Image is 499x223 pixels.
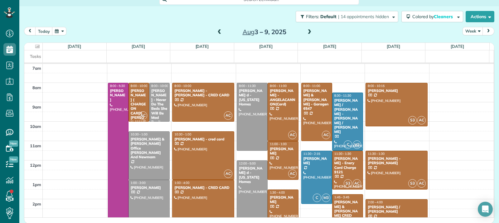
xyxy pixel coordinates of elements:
[334,156,361,175] div: [PERSON_NAME] - Enery Card Charge 9121
[344,179,352,188] span: S3
[334,98,361,134] div: [PERSON_NAME] / [PERSON_NAME] - [PERSON_NAME] / [PERSON_NAME]
[451,44,464,49] a: [DATE]
[174,185,232,190] div: [PERSON_NAME] - CRED CARD
[130,137,168,160] div: [PERSON_NAME] & [PERSON_NAME] Office [PERSON_NAME] And Newmam
[174,181,189,185] span: 1:00 - 4:00
[24,27,36,35] button: prev
[417,179,426,188] span: AC
[239,84,256,88] span: 8:00 - 11:30
[130,185,168,190] div: [PERSON_NAME]
[368,84,385,88] span: 8:00 - 10:15
[296,11,398,22] button: Filters: Default | 14 appointments hidden
[132,44,145,49] a: [DATE]
[225,28,303,35] h2: 3 – 9, 2025
[32,182,41,187] span: 1pm
[9,140,18,147] span: New
[30,143,41,148] span: 11am
[408,116,417,124] span: S3
[196,44,209,49] a: [DATE]
[9,156,18,163] span: New
[151,89,168,143] div: [PERSON_NAME] - Never Do The Beds She Will Be Mad Don't - [PERSON_NAME] required
[110,89,127,102] div: [PERSON_NAME]
[478,202,493,217] div: Open Intercom Messenger
[368,152,385,156] span: 11:30 - 1:30
[269,147,297,156] div: [PERSON_NAME]
[368,200,383,204] span: 2:00 - 4:00
[270,142,287,146] span: 11:00 - 1:00
[269,89,297,107] div: [PERSON_NAME] - ANGELACANNON(Card)
[434,14,454,19] span: Cleaners
[110,84,125,88] span: 8:00 - 5:30
[303,84,320,88] span: 8:00 - 11:00
[417,116,426,124] span: AC
[367,89,426,93] div: [PERSON_NAME]
[243,28,255,36] span: Aug
[313,194,321,202] span: C
[482,27,494,35] button: next
[306,14,319,19] span: Filters:
[174,137,232,141] div: [PERSON_NAME] - cred card
[353,179,361,188] span: AC
[35,27,53,35] button: today
[224,170,232,178] span: AC
[367,156,426,165] div: [PERSON_NAME] - [PERSON_NAME]
[32,66,41,71] span: 7am
[344,140,352,149] span: C
[30,163,41,168] span: 12pm
[130,89,147,129] div: [PERSON_NAME] ( CHARGE ON CARD) [PERSON_NAME]
[174,132,191,136] span: 10:30 - 1:00
[269,195,297,204] div: [PERSON_NAME]
[408,179,417,188] span: S3
[303,89,330,111] div: [PERSON_NAME] & [PERSON_NAME] - Garagen 6547
[334,195,349,199] span: 1:45 - 3:45
[353,140,361,149] span: M3
[466,11,494,22] button: Actions
[239,166,266,184] div: [PERSON_NAME] d - [US_STATE] Homes
[334,200,361,222] div: [PERSON_NAME] & [PERSON_NAME] CRED CARD Pagan
[270,84,287,88] span: 8:00 - 11:00
[30,124,41,129] span: 10am
[32,104,41,109] span: 9am
[334,94,351,98] span: 8:30 - 11:30
[139,111,147,120] span: AC
[293,11,398,22] a: Filters: Default | 14 appointments hidden
[322,131,330,139] span: AC
[239,161,256,165] span: 12:00 - 5:00
[174,89,232,98] div: [PERSON_NAME] -[PERSON_NAME] - CRED CARD
[288,170,297,178] span: AC
[320,14,337,19] span: Default
[334,152,351,156] span: 11:30 - 1:30
[224,111,232,120] span: AC
[401,11,463,22] button: Colored byCleaners
[338,14,389,19] span: | 14 appointments hidden
[32,85,41,90] span: 8am
[30,54,41,59] span: Tasks
[288,131,297,139] span: AC
[412,14,455,19] span: Colored by
[151,84,168,88] span: 8:00 - 10:00
[131,84,148,88] span: 8:00 - 10:00
[367,205,426,214] div: [PERSON_NAME] / [PERSON_NAME]
[68,44,81,49] a: [DATE]
[322,194,330,202] span: M3
[174,84,191,88] span: 8:00 - 10:00
[131,132,148,136] span: 10:30 - 1:00
[303,152,320,156] span: 11:30 - 2:15
[32,201,41,206] span: 2pm
[131,181,146,185] span: 1:00 - 3:00
[259,44,273,49] a: [DATE]
[387,44,400,49] a: [DATE]
[323,44,337,49] a: [DATE]
[303,156,330,165] div: [PERSON_NAME]
[239,89,266,107] div: [PERSON_NAME] d - [US_STATE] Homes
[463,27,483,35] button: Week
[270,190,285,195] span: 1:30 - 4:00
